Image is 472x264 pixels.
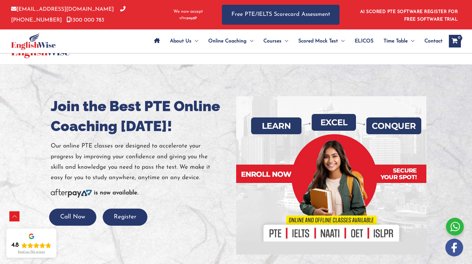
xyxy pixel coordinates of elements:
[11,7,126,22] a: [PHONE_NUMBER]
[419,30,443,52] a: Contact
[49,209,96,226] button: Call Now
[11,33,56,50] img: cropped-ew-logo
[11,242,19,249] div: 4.8
[203,30,258,52] a: Online CoachingMenu Toggle
[51,189,92,198] img: Afterpay-Logo
[149,30,443,52] nav: Site Navigation: Main Menu
[173,9,203,15] span: We now accept
[165,30,203,52] a: About UsMenu Toggle
[355,30,373,52] span: ELICOS
[258,30,293,52] a: CoursesMenu Toggle
[51,96,231,136] h1: Join the Best PTE Online Coaching [DATE]!
[360,9,458,22] a: AI SCORED PTE SOFTWARE REGISTER FOR FREE SOFTWARE TRIAL
[103,209,147,226] button: Register
[449,35,461,47] a: View Shopping Cart, empty
[338,30,345,52] span: Menu Toggle
[179,16,197,20] img: Afterpay-Logo
[11,242,51,249] div: Rating: 4.8 out of 5
[298,30,338,52] span: Scored Mock Test
[67,17,104,23] a: 1300 000 783
[11,7,114,12] a: [EMAIL_ADDRESS][DOMAIN_NAME]
[263,30,281,52] span: Courses
[18,250,45,254] div: Read our 723 reviews
[424,30,443,52] span: Contact
[378,30,419,52] a: Time TableMenu Toggle
[103,214,147,220] a: Register
[445,239,463,256] img: white-facebook.png
[49,214,96,220] a: Call Now
[170,30,191,52] span: About Us
[222,5,339,25] a: Free PTE/IELTS Scorecard Assessment
[94,190,138,196] b: is now available.
[281,30,288,52] span: Menu Toggle
[247,30,253,52] span: Menu Toggle
[356,4,461,25] aside: Header Widget 1
[293,30,350,52] a: Scored Mock TestMenu Toggle
[191,30,198,52] span: Menu Toggle
[408,30,414,52] span: Menu Toggle
[350,30,378,52] a: ELICOS
[51,141,231,183] p: Our online PTE classes are designed to accelerate your progress by improving your confidence and ...
[384,30,408,52] span: Time Table
[208,30,247,52] span: Online Coaching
